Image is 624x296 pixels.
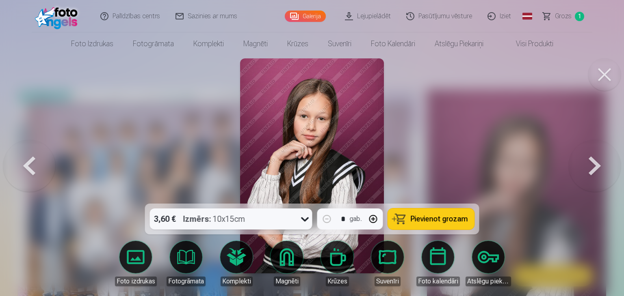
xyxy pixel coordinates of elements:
div: Foto izdrukas [115,277,157,286]
div: Komplekti [221,277,253,286]
a: Foto izdrukas [61,32,123,55]
a: Magnēti [264,241,310,286]
div: Fotogrāmata [167,277,206,286]
a: Foto kalendāri [415,241,461,286]
a: Komplekti [184,32,234,55]
a: Atslēgu piekariņi [466,241,511,286]
div: Suvenīri [375,277,401,286]
span: Pievienot grozam [411,215,468,223]
div: Foto kalendāri [416,277,460,286]
a: Foto izdrukas [113,241,158,286]
a: Magnēti [234,32,277,55]
a: Galerija [285,11,326,22]
a: Fotogrāmata [163,241,209,286]
a: Suvenīri [318,32,361,55]
img: /fa1 [35,3,82,29]
div: Krūzes [326,277,349,286]
div: 3,60 € [150,208,180,230]
a: Krūzes [277,32,318,55]
a: Atslēgu piekariņi [425,32,493,55]
a: Suvenīri [365,241,410,286]
a: Komplekti [214,241,259,286]
div: 10x15cm [183,208,245,230]
a: Foto kalendāri [361,32,425,55]
span: Grozs [555,11,572,21]
span: 1 [575,12,584,21]
a: Krūzes [314,241,360,286]
a: Fotogrāmata [123,32,184,55]
strong: Izmērs : [183,213,211,225]
div: gab. [350,214,362,224]
button: Pievienot grozam [388,208,474,230]
a: Visi produkti [493,32,563,55]
div: Atslēgu piekariņi [466,277,511,286]
div: Magnēti [274,277,300,286]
